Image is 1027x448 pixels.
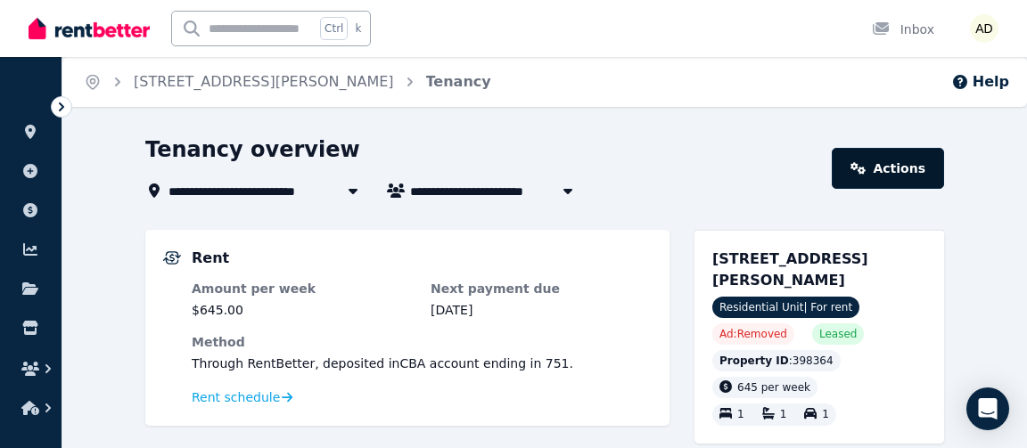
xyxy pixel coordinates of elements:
[872,20,934,38] div: Inbox
[712,350,841,371] div: : 398364
[712,297,859,318] span: Residential Unit | For rent
[712,250,868,289] span: [STREET_ADDRESS][PERSON_NAME]
[832,148,944,189] a: Actions
[192,301,413,319] dd: $645.00
[355,21,361,36] span: k
[192,388,293,406] a: Rent schedule
[192,388,280,406] span: Rent schedule
[822,409,829,421] span: 1
[163,251,181,265] img: Rental Payments
[431,301,652,319] dd: [DATE]
[426,73,491,90] a: Tenancy
[431,280,652,297] dt: Next payment due
[737,409,744,421] span: 1
[62,57,513,107] nav: Breadcrumb
[320,17,348,40] span: Ctrl
[780,409,787,421] span: 1
[134,73,394,90] a: [STREET_ADDRESS][PERSON_NAME]
[29,15,150,42] img: RentBetter
[719,327,787,341] span: Ad: Removed
[192,248,229,269] h5: Rent
[192,333,652,351] dt: Method
[819,327,857,341] span: Leased
[719,354,789,368] span: Property ID
[966,387,1009,430] div: Open Intercom Messenger
[192,280,413,297] dt: Amount per week
[145,135,360,164] h1: Tenancy overview
[951,71,1009,93] button: Help
[970,14,998,43] img: Ayushi Dewan
[192,356,573,371] span: Through RentBetter , deposited in CBA account ending in 751 .
[737,381,810,394] span: 645 per week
